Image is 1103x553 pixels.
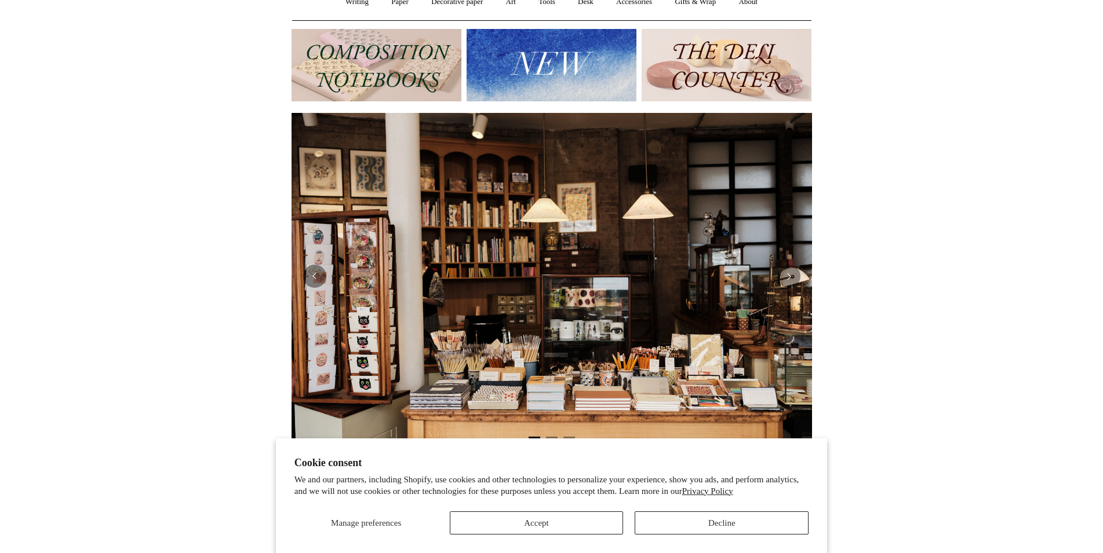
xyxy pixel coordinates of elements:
[450,511,624,534] button: Accept
[294,511,438,534] button: Manage preferences
[467,29,636,101] img: New.jpg__PID:f73bdf93-380a-4a35-bcfe-7823039498e1
[294,474,809,497] p: We and our partners, including Shopify, use cookies and other technologies to personalize your ex...
[635,511,809,534] button: Decline
[642,29,811,101] img: The Deli Counter
[292,29,461,101] img: 202302 Composition ledgers.jpg__PID:69722ee6-fa44-49dd-a067-31375e5d54ec
[303,265,326,288] button: Previous
[529,437,540,440] button: Page 1
[682,486,733,496] a: Privacy Policy
[331,518,401,528] span: Manage preferences
[546,437,558,440] button: Page 2
[563,437,575,440] button: Page 3
[292,113,812,440] img: 20250131 INSIDE OF THE SHOP.jpg__PID:b9484a69-a10a-4bde-9e8d-1408d3d5e6ad
[777,265,800,288] button: Next
[294,457,809,469] h2: Cookie consent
